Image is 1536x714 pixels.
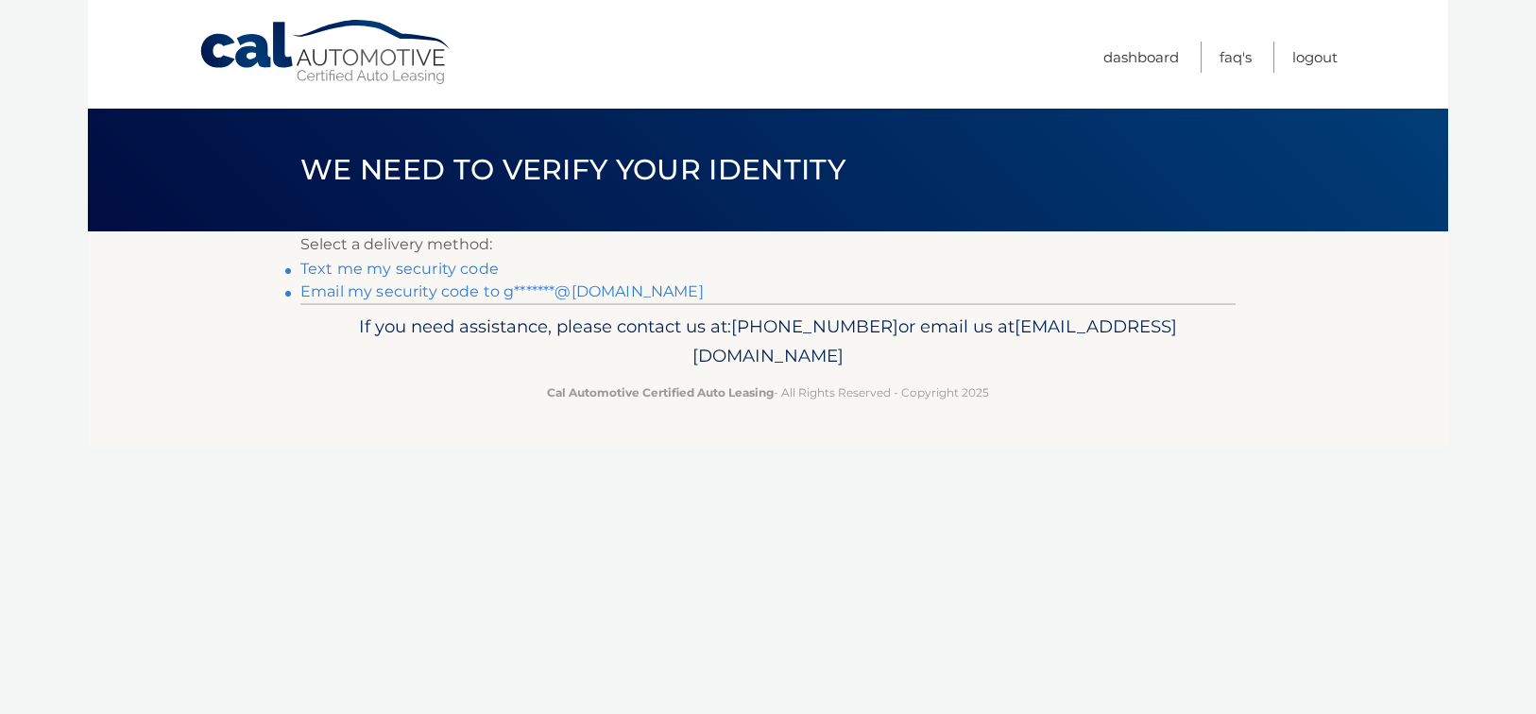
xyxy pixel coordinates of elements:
a: FAQ's [1220,42,1252,73]
span: [PHONE_NUMBER] [731,315,898,337]
a: Cal Automotive [198,19,453,86]
a: Dashboard [1103,42,1179,73]
p: - All Rights Reserved - Copyright 2025 [313,382,1223,402]
p: Select a delivery method: [300,231,1236,258]
strong: Cal Automotive Certified Auto Leasing [547,385,774,399]
span: We need to verify your identity [300,152,845,187]
a: Text me my security code [300,260,499,278]
a: Email my security code to g*******@[DOMAIN_NAME] [300,282,704,300]
p: If you need assistance, please contact us at: or email us at [313,312,1223,372]
a: Logout [1292,42,1338,73]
